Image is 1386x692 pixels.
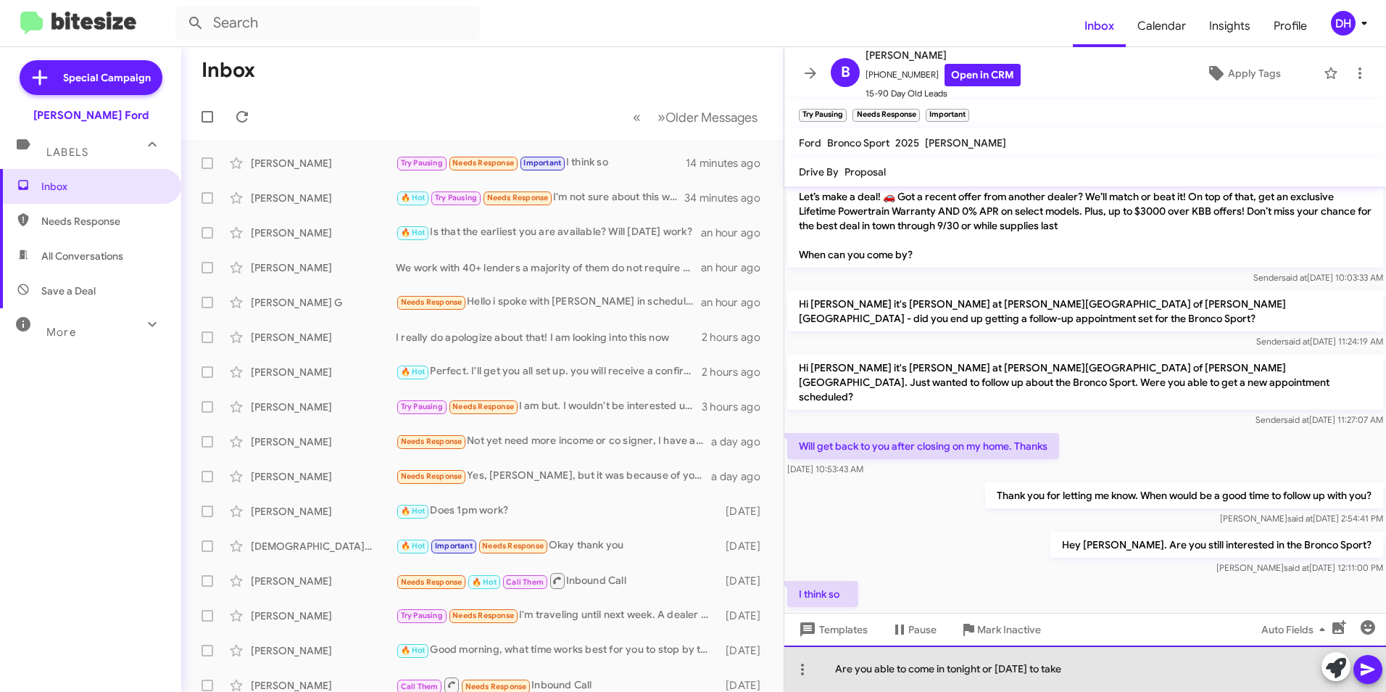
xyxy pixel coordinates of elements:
span: Ford [799,136,821,149]
div: [PERSON_NAME] [251,469,396,484]
nav: Page navigation example [625,102,766,132]
span: Call Them [401,682,439,691]
span: Needs Response [401,297,462,307]
span: More [46,326,76,339]
span: [PERSON_NAME] [DATE] 12:11:00 PM [1216,562,1383,573]
span: Labels [46,146,88,159]
p: Hi [PERSON_NAME] it's [PERSON_NAME] at [PERSON_NAME][GEOGRAPHIC_DATA] of [PERSON_NAME][GEOGRAPHIC... [787,291,1383,331]
div: I really do apologize about that! I am looking into this now [396,330,702,345]
span: 2025 [895,136,919,149]
div: an hour ago [701,260,772,275]
button: Templates [784,617,879,643]
span: Needs Response [482,541,544,551]
div: [DATE] [719,504,772,519]
button: DH [1319,11,1370,36]
p: Will get back to you after closing on my home. Thanks [787,433,1059,459]
span: said at [1284,562,1309,573]
span: Sender [DATE] 11:27:07 AM [1256,414,1383,425]
small: Important [926,109,969,122]
button: Pause [879,617,948,643]
button: Mark Inactive [948,617,1053,643]
div: Inbound Call [396,572,719,590]
span: Important [435,541,473,551]
div: Good morning, what time works best for you to stop by to explore some options? [396,642,719,659]
div: Are you able to come in tonight or [DATE] to take [784,646,1386,692]
div: [PERSON_NAME] Ford [33,108,149,123]
div: DH [1331,11,1356,36]
div: [PERSON_NAME] [251,400,396,414]
span: Needs Response [452,611,514,620]
span: Apply Tags [1228,60,1281,86]
div: [DATE] [719,539,772,553]
span: 15-90 Day Old Leads [866,86,1021,101]
div: Not yet need more income or co signer, I have a co signer [396,433,711,450]
span: Pause [908,617,937,643]
span: Special Campaign [63,70,151,85]
a: Calendar [1126,5,1198,47]
p: Hey [PERSON_NAME]. Are you still interested in the Bronco Sport? [1050,532,1383,558]
div: Perfect. I'll get you all set up. you will receive a confirmation text from our scheduling team s... [396,363,702,380]
span: Needs Response [487,193,549,202]
span: 🔥 Hot [401,541,426,551]
span: Sender [DATE] 11:24:19 AM [1256,336,1383,347]
span: Needs Response [41,214,165,228]
small: Try Pausing [799,109,847,122]
span: Drive By [799,165,839,178]
span: Bronco Sport [827,136,889,149]
span: said at [1285,336,1310,347]
div: I'm traveling until next week. A dealer will be my 3rd choice. I'm going to try and sell on my ow... [396,607,719,624]
div: I am but. I wouldn't be interested unless [PERSON_NAME] puts the rebate back on. It was 9500. I c... [396,398,702,415]
div: a day ago [711,469,772,484]
span: Needs Response [452,158,514,168]
span: Save a Deal [41,284,96,298]
div: a day ago [711,434,772,449]
div: [DEMOGRAPHIC_DATA][PERSON_NAME] [251,539,396,553]
div: [DATE] [719,609,772,623]
div: Yes, [PERSON_NAME], but it was because of you that everything went well. I noticed that you had t... [396,468,711,485]
div: I'm not sure about this week we can aim for [DATE]? What can we take care of before I come in? [396,189,685,206]
div: 34 minutes ago [685,191,772,205]
div: [PERSON_NAME] [251,365,396,379]
span: B [841,61,850,84]
div: [PERSON_NAME] [251,643,396,658]
div: an hour ago [701,226,772,240]
span: Sender [DATE] 10:03:33 AM [1253,272,1383,283]
div: Is that the earliest you are available? Will [DATE] work? [396,224,701,241]
span: [PERSON_NAME] [925,136,1006,149]
a: Profile [1262,5,1319,47]
div: Okay thank you [396,537,719,554]
span: 🔥 Hot [401,646,426,655]
div: [PERSON_NAME] G [251,295,396,310]
span: Try Pausing [435,193,477,202]
div: [PERSON_NAME] [251,191,396,205]
div: [PERSON_NAME] [251,504,396,519]
p: Thank you for letting me know. When would be a good time to follow up with you? [985,482,1383,508]
span: Auto Fields [1261,617,1331,643]
button: Previous [624,102,650,132]
a: Inbox [1073,5,1126,47]
span: Try Pausing [401,611,443,620]
span: 🔥 Hot [401,506,426,516]
a: Insights [1198,5,1262,47]
p: I think so [787,581,858,607]
span: 🔥 Hot [401,367,426,376]
div: an hour ago [701,295,772,310]
p: Hi [PERSON_NAME] it's [PERSON_NAME] at [PERSON_NAME][GEOGRAPHIC_DATA] of [PERSON_NAME][GEOGRAPHIC... [787,355,1383,410]
button: Auto Fields [1250,617,1343,643]
span: [PERSON_NAME] [866,46,1021,64]
div: [DATE] [719,643,772,658]
span: « [633,108,641,126]
div: [PERSON_NAME] [251,260,396,275]
span: All Conversations [41,249,123,263]
input: Search [175,6,480,41]
p: Hi [PERSON_NAME] it's [PERSON_NAME] at [PERSON_NAME][GEOGRAPHIC_DATA] of [PERSON_NAME][GEOGRAPHIC... [787,140,1383,268]
div: We work with 40+ lenders a majority of them do not require a down payment [396,260,701,275]
span: said at [1282,272,1307,283]
span: Call Them [506,577,544,587]
div: [PERSON_NAME] [251,226,396,240]
div: 2 hours ago [702,330,772,345]
span: [PHONE_NUMBER] [866,64,1021,86]
span: Older Messages [665,110,758,125]
span: Proposal [845,165,886,178]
